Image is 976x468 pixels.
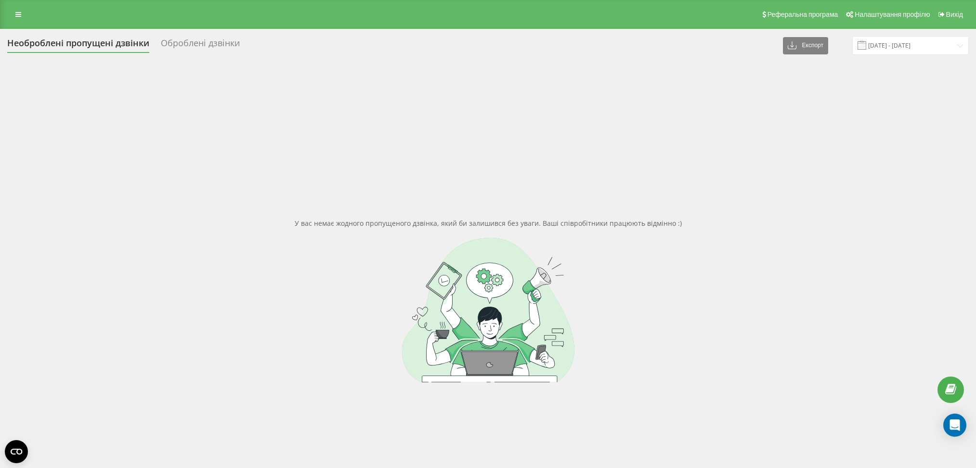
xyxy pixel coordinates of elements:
[5,440,28,463] button: Open CMP widget
[943,414,966,437] div: Open Intercom Messenger
[161,38,240,53] div: Оброблені дзвінки
[768,11,838,18] span: Реферальна програма
[7,38,149,53] div: Необроблені пропущені дзвінки
[783,37,828,54] button: Експорт
[946,11,963,18] span: Вихід
[855,11,930,18] span: Налаштування профілю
